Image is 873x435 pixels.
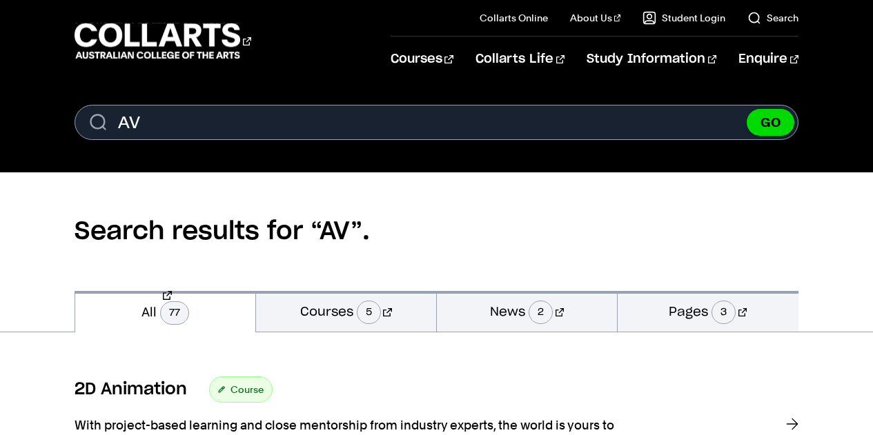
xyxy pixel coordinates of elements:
[160,301,189,325] span: 77
[587,37,716,82] a: Study Information
[230,380,264,399] span: Course
[256,291,436,332] a: Courses5
[437,291,617,332] a: News2
[75,291,255,332] a: All77
[712,301,736,324] span: 3
[570,11,621,25] a: About Us
[475,37,565,82] a: Collarts Life
[747,109,794,136] button: GO
[357,301,381,324] span: 5
[75,105,799,140] input: Enter Search Term
[75,105,799,140] form: Search
[738,37,798,82] a: Enquire
[643,11,725,25] a: Student Login
[529,301,553,324] span: 2
[618,291,798,332] a: Pages3
[75,172,799,291] h2: Search results for “AV”.
[480,11,548,25] a: Collarts Online
[391,37,453,82] a: Courses
[75,379,187,400] h3: 2D Animation
[75,21,251,61] div: Go to homepage
[747,11,798,25] a: Search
